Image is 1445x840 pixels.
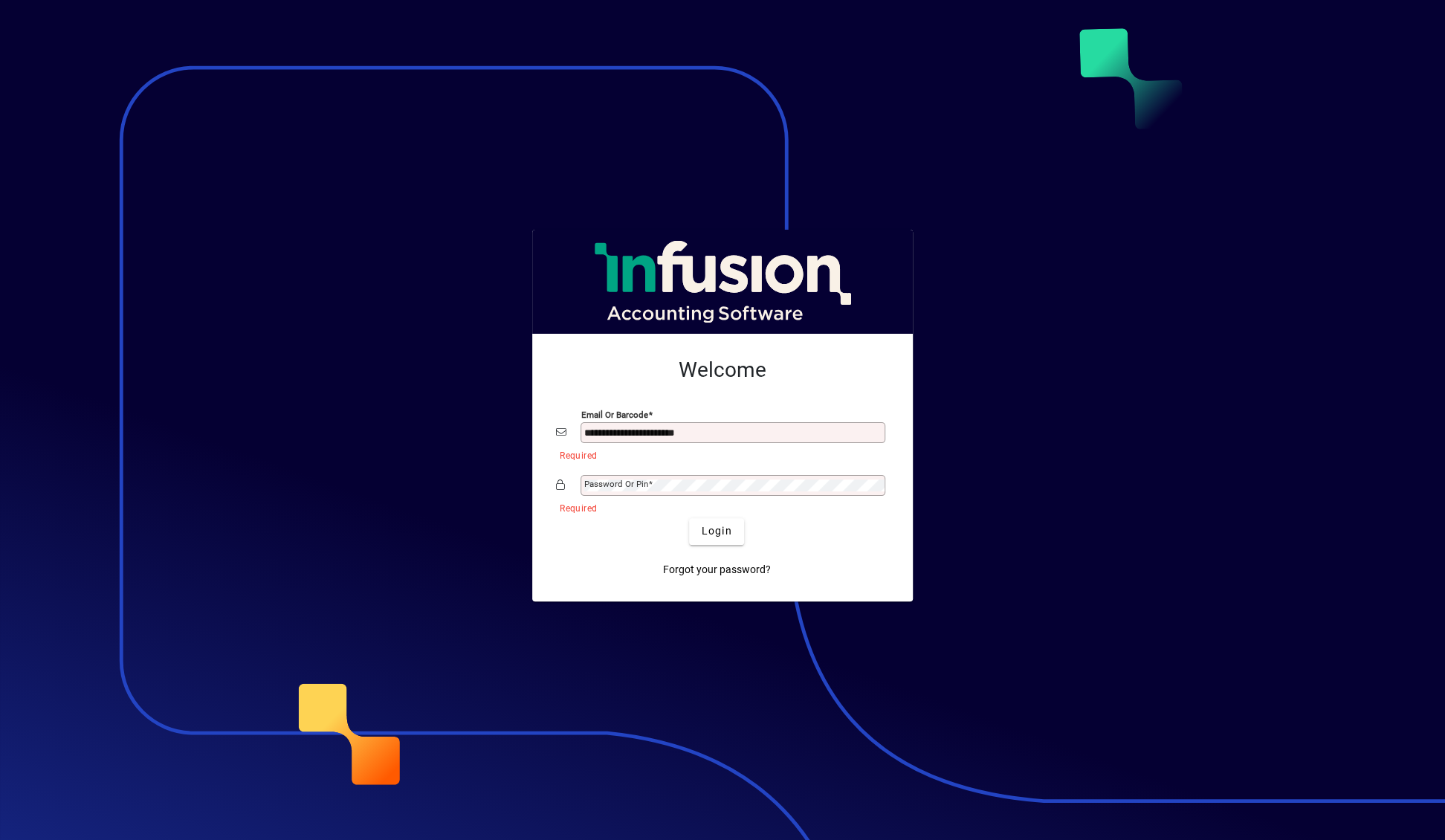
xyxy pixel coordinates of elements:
mat-label: Email or Barcode [581,409,648,419]
h2: Welcome [556,358,889,383]
button: Login [689,518,743,545]
span: Login [701,523,731,539]
span: Forgot your password? [663,562,771,578]
mat-error: Required [560,447,877,462]
mat-error: Required [560,500,877,515]
mat-label: Password or Pin [584,479,648,489]
a: Forgot your password? [657,557,777,584]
